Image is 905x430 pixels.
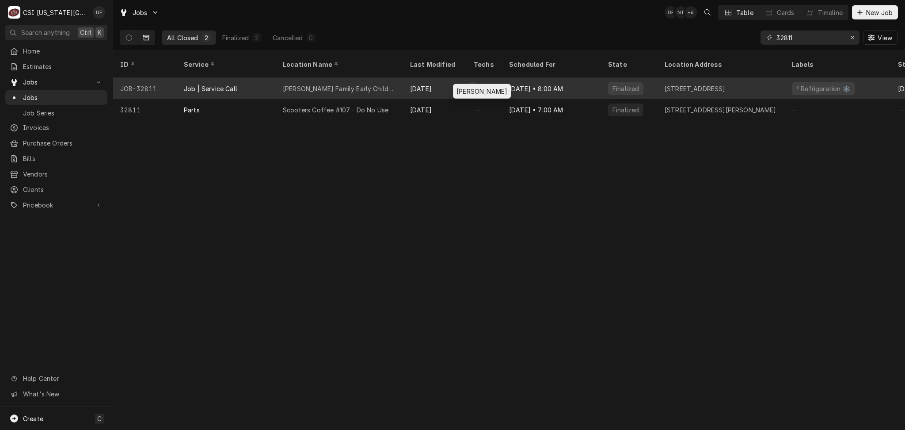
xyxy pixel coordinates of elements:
div: 2 [204,33,209,42]
span: Jobs [23,93,103,102]
div: [PERSON_NAME] [453,84,511,99]
button: New Job [852,5,898,19]
div: — [467,99,502,120]
div: Table [736,8,753,17]
div: CSI [US_STATE][GEOGRAPHIC_DATA] [23,8,88,17]
a: Purchase Orders [5,136,107,150]
button: Erase input [845,31,859,45]
button: Open search [700,5,715,19]
a: Go to Jobs [116,5,163,20]
div: + 6 [684,6,697,19]
div: Nate Ingram's Avatar [675,6,687,19]
div: Parts [184,105,200,115]
div: 2 [254,33,259,42]
div: JOB-32811 [113,78,177,99]
div: CSI Kansas City's Avatar [8,6,20,19]
div: [DATE] • 7:00 AM [502,99,601,120]
a: Home [5,44,107,58]
div: Location Name [283,60,394,69]
div: All Closed [167,33,198,42]
a: Invoices [5,120,107,135]
span: What's New [23,389,102,399]
div: [DATE] [403,99,467,120]
span: Home [23,46,103,56]
div: [DATE] [403,78,467,99]
button: View [863,31,898,45]
span: Job Series [23,108,103,118]
div: — [785,99,891,120]
div: Timeline [818,8,843,17]
span: Help Center [23,374,102,383]
div: Last Modified [410,60,458,69]
span: Pricebook [23,200,90,210]
a: Go to What's New [5,387,107,401]
a: Go to Help Center [5,371,107,386]
a: Go to Jobs [5,75,107,89]
span: Search anything [21,28,70,37]
span: Clients [23,185,103,194]
div: 32811 [113,99,177,120]
span: Bills [23,154,103,163]
a: Vendors [5,167,107,181]
a: Estimates [5,59,107,74]
div: Finalized [612,84,640,93]
a: Job Series [5,106,107,120]
span: Create [23,415,43,422]
div: Zach Wilson's Avatar [467,82,479,95]
a: Go to Pricebook [5,198,107,212]
span: Purchase Orders [23,138,103,148]
span: Ctrl [80,28,91,37]
div: DF [665,6,677,19]
span: Estimates [23,62,103,71]
div: Scooters Coffee #107 - Do No Use [283,105,388,115]
div: State [608,60,650,69]
div: Techs [474,60,495,69]
div: ZW [467,82,479,95]
div: NI [675,6,687,19]
div: Cancelled [273,33,303,42]
div: Service [184,60,267,69]
span: K [98,28,102,37]
div: Scheduled For [509,60,592,69]
button: Search anythingCtrlK [5,25,107,40]
div: Job | Service Call [184,84,237,93]
div: ID [120,60,168,69]
div: [PERSON_NAME] Family Early Childhood Center [283,84,396,93]
span: C [97,414,102,423]
div: Cards [777,8,795,17]
div: Labels [792,60,884,69]
span: New Job [864,8,894,17]
div: Finalized [222,33,249,42]
div: DF [93,6,105,19]
span: View [876,33,894,42]
span: Jobs [23,77,90,87]
div: 0 [308,33,314,42]
div: C [8,6,20,19]
a: Clients [5,182,107,197]
div: [DATE] • 8:00 AM [502,78,601,99]
div: ² Refrigeration ❄️ [795,84,851,93]
div: David Fannin's Avatar [665,6,677,19]
div: Finalized [612,105,640,115]
span: Vendors [23,169,103,179]
input: Keyword search [776,31,843,45]
a: Bills [5,151,107,166]
div: [STREET_ADDRESS][PERSON_NAME] [665,105,776,115]
span: Invoices [23,123,103,132]
span: Jobs [133,8,148,17]
div: David Fannin's Avatar [93,6,105,19]
a: Jobs [5,90,107,105]
div: Location Address [665,60,776,69]
div: [STREET_ADDRESS] [665,84,726,93]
